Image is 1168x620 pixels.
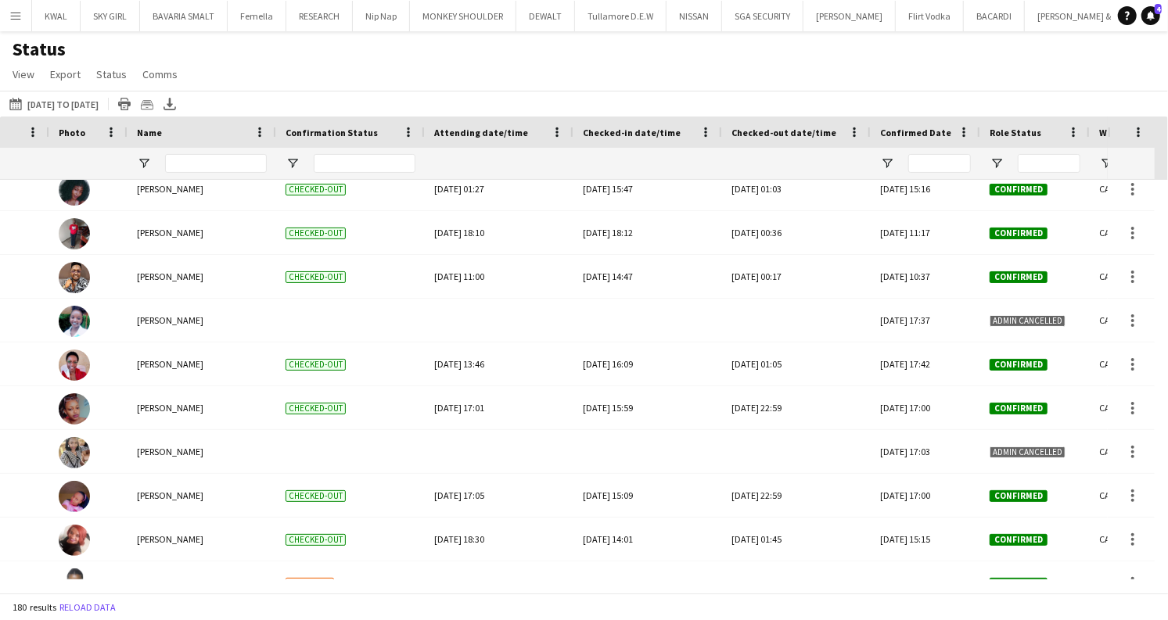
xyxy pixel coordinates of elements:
div: [DATE] 17:03 [871,430,980,473]
button: MONKEY SHOULDER [410,1,516,31]
button: Open Filter Menu [880,156,894,170]
span: Checked-out date/time [731,127,836,138]
img: Faith Matata [59,568,90,600]
div: [DATE] 16:09 [583,342,713,385]
span: Confirmed [990,403,1048,414]
span: [PERSON_NAME] [137,271,203,282]
app-action-btn: Crew files as ZIP [138,95,156,113]
a: View [6,64,41,84]
a: 4 [1141,6,1160,25]
button: Open Filter Menu [137,156,151,170]
button: Nip Nap [353,1,410,31]
img: Marion njeri [59,349,90,381]
div: [DATE] 17:01 [434,386,564,429]
input: Name Filter Input [165,154,267,173]
div: [DATE] 01:05 [731,342,861,385]
button: DEWALT [516,1,575,31]
div: [DATE] 15:59 [583,386,713,429]
span: [PERSON_NAME] [137,489,203,501]
div: [DATE] 15:09 [583,474,713,517]
span: Checked-in date/time [583,127,681,138]
button: NISSAN [667,1,722,31]
span: Confirmed [990,578,1048,590]
span: Checked-out [286,271,346,283]
div: [DATE] 00:17 [731,255,861,298]
span: Confirmed [990,534,1048,546]
div: [DATE] 18:12 [583,211,713,254]
div: [DATE] 14:47 [583,255,713,298]
span: Photo [59,127,85,138]
span: Confirmed [990,490,1048,502]
div: [DATE] 17:00 [871,474,980,517]
span: [PERSON_NAME] [137,227,203,238]
div: [DATE] 15:15 [871,518,980,561]
button: RESEARCH [286,1,353,31]
span: Attending date/time [434,127,528,138]
div: [DATE] 11:17 [871,211,980,254]
span: Export [50,67,81,81]
span: Checked-out [286,490,346,502]
button: Tullamore D.E.W [575,1,667,31]
input: Confirmation Status Filter Input [314,154,415,173]
input: Role Status Filter Input [1018,154,1080,173]
img: Patience Ssemogerere [59,174,90,206]
span: Checked-out [286,359,346,371]
span: Name [137,127,162,138]
span: Attending [286,578,334,590]
button: SKY GIRL [81,1,140,31]
div: [DATE] 14:01 [583,518,713,561]
div: [DATE] 01:27 [434,167,564,210]
div: [DATE] 17:03 [871,561,980,604]
span: [PERSON_NAME] [137,183,203,195]
a: Status [90,64,133,84]
div: [DATE] 20:56 [434,561,564,604]
app-action-btn: Print [115,95,134,113]
img: Vincent Gaturo [59,262,90,293]
span: Checked-out [286,228,346,239]
div: [DATE] 17:42 [871,342,980,385]
span: Checked-out [286,403,346,414]
button: SGA SECURITY [722,1,803,31]
span: [PERSON_NAME] [137,358,203,370]
div: [DATE] 17:05 [434,474,564,517]
div: [DATE] 22:59 [731,386,861,429]
div: [DATE] 01:03 [731,167,861,210]
div: [DATE] 17:37 [871,299,980,342]
span: [PERSON_NAME] [137,577,203,589]
span: Admin cancelled [990,446,1066,458]
button: [DATE] to [DATE] [6,95,102,113]
span: View [13,67,34,81]
div: [DATE] 18:10 [434,211,564,254]
button: Open Filter Menu [286,156,300,170]
span: Confirmed [990,228,1048,239]
span: Status [96,67,127,81]
img: Rachael Murugi [59,393,90,425]
input: Confirmed Date Filter Input [908,154,971,173]
a: Export [44,64,87,84]
span: Confirmed [990,271,1048,283]
img: Joyce mukami [59,437,90,468]
button: BAVARIA SMALT [140,1,228,31]
div: [DATE] 15:47 [583,167,713,210]
div: [DATE] 11:00 [434,255,564,298]
button: Femella [228,1,286,31]
span: Comms [142,67,178,81]
img: Cynthia Vincent [59,218,90,249]
app-action-btn: Export XLSX [160,95,179,113]
div: [DATE] 18:30 [434,518,564,561]
span: Admin cancelled [990,315,1066,327]
div: [DATE] 10:37 [871,255,980,298]
button: KWAL [32,1,81,31]
span: Checked-out [286,184,346,195]
span: 4 [1155,4,1162,14]
span: Checked-out [286,534,346,546]
span: [PERSON_NAME] [137,402,203,414]
button: [PERSON_NAME] [803,1,896,31]
button: Open Filter Menu [990,156,1004,170]
span: Confirmed Date [880,127,951,138]
div: [DATE] 17:00 [871,386,980,429]
span: Workforce ID [1099,127,1157,138]
span: Confirmation Status [286,127,378,138]
div: [DATE] 15:16 [871,167,980,210]
div: [DATE] 00:36 [731,211,861,254]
